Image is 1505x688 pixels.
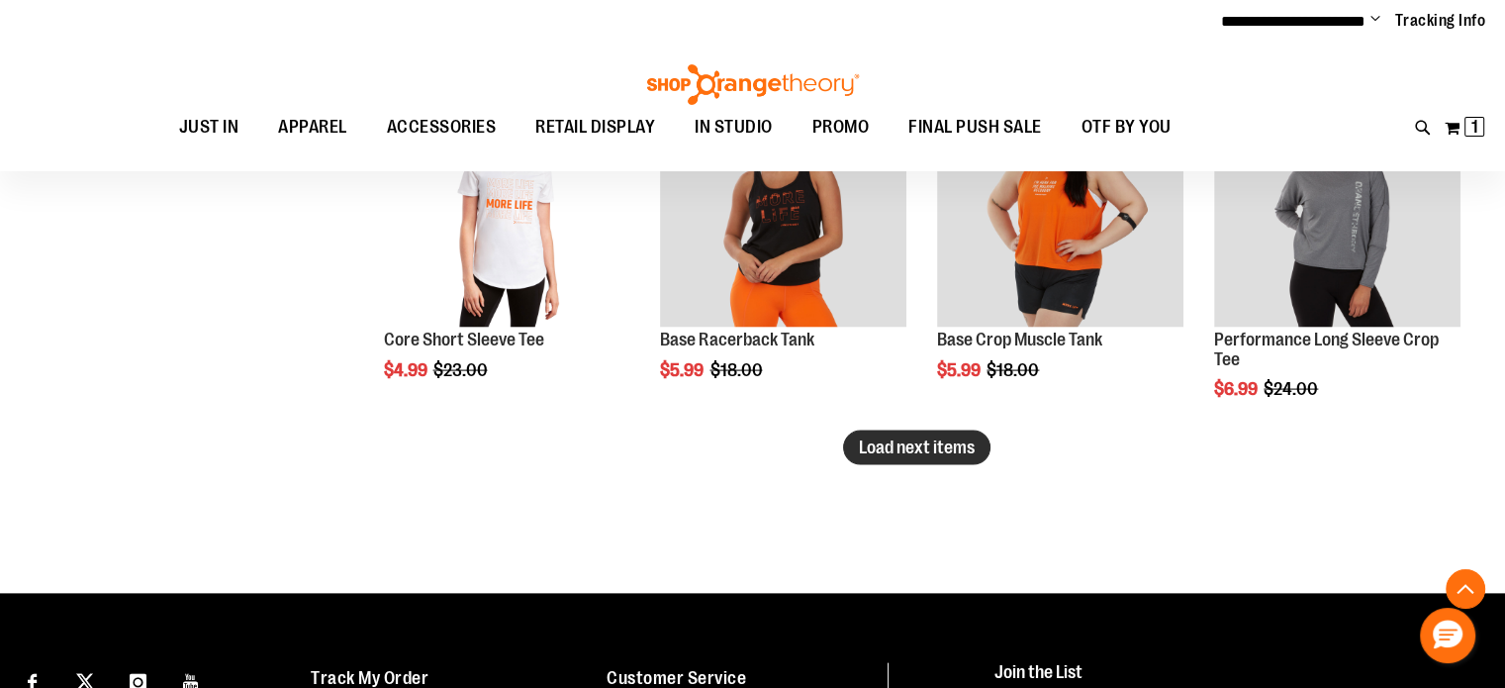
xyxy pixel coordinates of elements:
a: Product image for Performance Long Sleeve Crop TeeSALE [1214,81,1460,331]
a: FINAL PUSH SALE [889,105,1062,149]
div: product [374,71,640,431]
span: JUST IN [179,105,239,149]
img: Product image for Base Racerback Tank [660,81,906,328]
span: OTF BY YOU [1082,105,1172,149]
span: PROMO [812,105,870,149]
img: Shop Orangetheory [644,64,862,106]
span: Load next items [859,438,975,457]
span: $24.00 [1264,379,1321,399]
span: $18.00 [709,360,765,380]
span: RETAIL DISPLAY [535,105,655,149]
span: FINAL PUSH SALE [908,105,1042,149]
div: product [927,71,1193,431]
a: Base Crop Muscle Tank [937,330,1102,349]
span: IN STUDIO [695,105,773,149]
a: ACCESSORIES [367,105,517,150]
span: $23.00 [433,360,491,380]
span: $5.99 [660,360,706,380]
button: Back To Top [1446,569,1485,609]
a: IN STUDIO [675,105,793,150]
span: ACCESSORIES [387,105,497,149]
a: OTF BY YOU [1062,105,1191,150]
a: Core Short Sleeve Tee [384,330,544,349]
img: Product image for Core Short Sleeve Tee [384,81,630,328]
a: Base Racerback Tank [660,330,813,349]
span: $6.99 [1214,379,1261,399]
button: Load next items [843,431,990,465]
span: $4.99 [384,360,430,380]
a: Customer Service [607,668,746,688]
span: 1 [1471,117,1478,137]
div: product [650,71,916,431]
button: Account menu [1370,11,1380,31]
a: Product image for Base Crop Muscle TankSALE [937,81,1183,331]
span: APPAREL [278,105,347,149]
a: Performance Long Sleeve Crop Tee [1214,330,1439,369]
a: RETAIL DISPLAY [516,105,675,150]
a: Product image for Base Racerback TankSALE [660,81,906,331]
a: APPAREL [258,105,367,150]
a: Tracking Info [1395,10,1486,32]
img: Product image for Base Crop Muscle Tank [937,81,1183,328]
img: Product image for Performance Long Sleeve Crop Tee [1214,81,1460,328]
a: PROMO [793,105,890,150]
button: Hello, have a question? Let’s chat. [1420,608,1475,663]
a: JUST IN [159,105,259,150]
span: $5.99 [937,360,984,380]
a: Product image for Core Short Sleeve TeeSALE [384,81,630,331]
a: Track My Order [311,668,428,688]
span: $18.00 [987,360,1042,380]
div: product [1204,71,1470,449]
